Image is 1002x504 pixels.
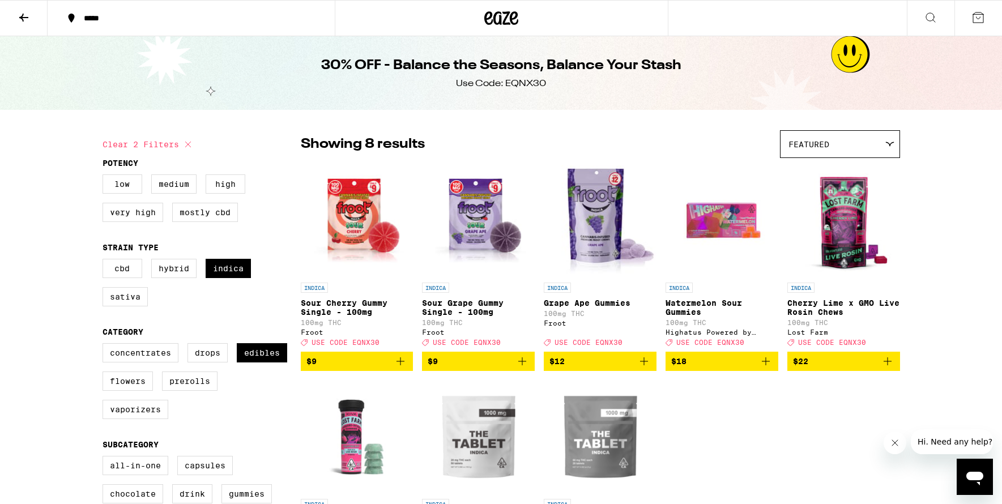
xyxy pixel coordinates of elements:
button: Add to bag [422,352,535,371]
p: 100mg THC [666,319,778,326]
span: Featured [788,140,829,149]
div: Froot [301,328,413,336]
span: $9 [306,357,317,366]
button: Add to bag [301,352,413,371]
label: Chocolate [103,484,163,503]
div: Highatus Powered by Cannabiotix [666,328,778,336]
button: Add to bag [544,352,656,371]
span: $18 [671,357,687,366]
div: Lost Farm [787,328,900,336]
img: Froot - Sour Cherry Gummy Single - 100mg [301,164,413,277]
label: Concentrates [103,343,178,362]
img: Lost Farm - Raspberry x Wedding Cake Live Resin Gummies [301,380,413,493]
iframe: Message from company [911,429,993,454]
label: High [206,174,245,194]
label: All-In-One [103,456,168,475]
p: INDICA [422,283,449,293]
span: $9 [428,357,438,366]
label: Very High [103,203,163,222]
span: USE CODE EQNX30 [798,339,866,346]
img: Froot - Grape Ape Gummies [544,164,656,277]
span: $22 [793,357,808,366]
p: Sour Cherry Gummy Single - 100mg [301,298,413,317]
button: Add to bag [666,352,778,371]
label: Indica [206,259,251,278]
legend: Potency [103,159,138,168]
p: Sour Grape Gummy Single - 100mg [422,298,535,317]
label: Drink [172,484,212,503]
label: Sativa [103,287,148,306]
p: Cherry Lime x GMO Live Rosin Chews [787,298,900,317]
a: Open page for Cherry Lime x GMO Live Rosin Chews from Lost Farm [787,164,900,352]
p: INDICA [544,283,571,293]
button: Clear 2 filters [103,130,195,159]
span: USE CODE EQNX30 [555,339,622,346]
p: Watermelon Sour Gummies [666,298,778,317]
p: 100mg THC [544,310,656,317]
legend: Subcategory [103,440,159,449]
img: Froot - Sour Grape Gummy Single - 100mg [422,164,535,277]
label: Low [103,174,142,194]
label: Medium [151,174,197,194]
p: Showing 8 results [301,135,425,154]
label: Mostly CBD [172,203,238,222]
div: Froot [422,328,535,336]
a: Open page for Sour Cherry Gummy Single - 100mg from Froot [301,164,413,352]
label: CBD [103,259,142,278]
label: Hybrid [151,259,197,278]
p: Grape Ape Gummies [544,298,656,307]
label: Capsules [177,456,233,475]
p: INDICA [787,283,815,293]
label: Gummies [221,484,272,503]
p: INDICA [666,283,693,293]
label: Edibles [237,343,287,362]
legend: Strain Type [103,243,159,252]
span: USE CODE EQNX30 [312,339,380,346]
label: Vaporizers [103,400,168,419]
span: USE CODE EQNX30 [676,339,744,346]
label: Prerolls [162,371,218,391]
img: The Tablet - INDICA: THC Capsules - 20mg [422,380,535,493]
iframe: Button to launch messaging window [957,459,993,495]
p: 100mg THC [787,319,900,326]
a: Open page for Sour Grape Gummy Single - 100mg from Froot [422,164,535,352]
img: Highatus Powered by Cannabiotix - Watermelon Sour Gummies [666,164,778,277]
h1: 30% OFF - Balance the Seasons, Balance Your Stash [321,56,681,75]
p: 100mg THC [422,319,535,326]
span: USE CODE EQNX30 [433,339,501,346]
iframe: Close message [884,432,906,454]
img: Lost Farm - Cherry Lime x GMO Live Rosin Chews [787,164,900,277]
legend: Category [103,327,143,336]
label: Flowers [103,371,153,391]
label: Drops [187,343,228,362]
span: $12 [549,357,565,366]
p: 100mg THC [301,319,413,326]
a: Open page for Grape Ape Gummies from Froot [544,164,656,352]
img: The Tablet - INDICA: THC Capsules - 50mg [544,380,656,493]
button: Add to bag [787,352,900,371]
div: Use Code: EQNX30 [456,78,546,90]
a: Open page for Watermelon Sour Gummies from Highatus Powered by Cannabiotix [666,164,778,352]
p: INDICA [301,283,328,293]
div: Froot [544,319,656,327]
